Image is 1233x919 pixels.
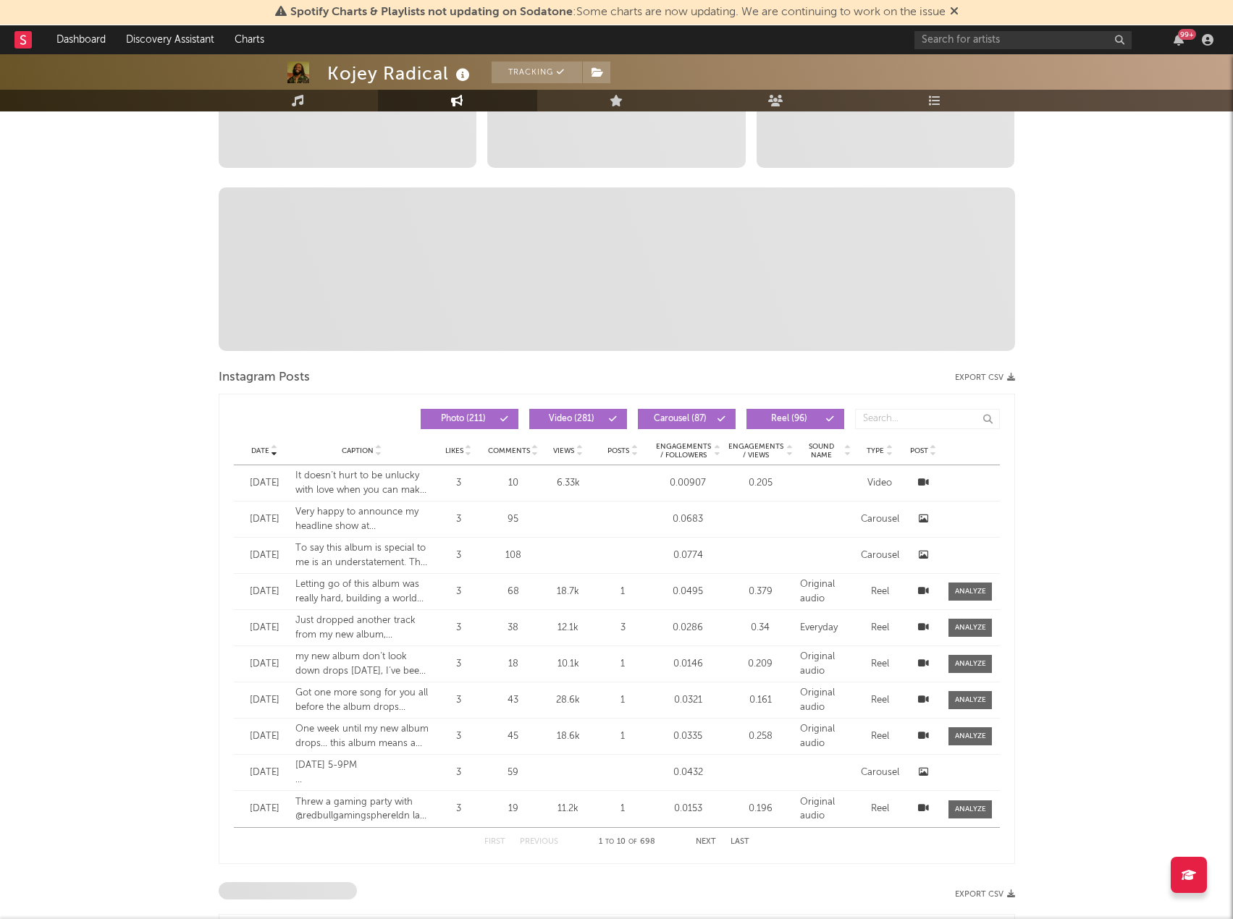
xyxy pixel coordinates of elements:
span: Top Instagram Mentions [219,882,357,899]
div: [DATE] [241,766,288,780]
span: Posts [607,446,629,455]
div: Reel [858,621,901,635]
span: Video ( 281 ) [539,415,605,423]
div: 3 [436,729,481,744]
div: 0.258 [728,729,793,744]
div: 0.0321 [655,693,720,708]
div: 95 [488,512,539,527]
a: Dashboard [46,25,116,54]
span: Likes [445,446,463,455]
div: 0.379 [728,585,793,599]
div: 0.0286 [655,621,720,635]
span: Comments [488,446,530,455]
div: 0.196 [728,802,793,816]
div: 3 [436,802,481,816]
div: 3 [436,657,481,672]
div: 1 [597,585,648,599]
div: 0.0495 [655,585,720,599]
div: 0.00907 [655,476,720,491]
div: 0.34 [728,621,793,635]
div: [DATE] [241,657,288,672]
div: 0.0683 [655,512,720,527]
div: 1 10 698 [587,834,667,851]
span: to [605,839,614,845]
div: Reel [858,585,901,599]
div: Video [858,476,901,491]
div: 0.0432 [655,766,720,780]
div: Original audio [800,577,851,606]
div: Kojey Radical [327,62,474,85]
div: 1 [597,693,648,708]
div: 3 [436,621,481,635]
button: Next [696,838,716,846]
button: Tracking [492,62,582,83]
span: Sound Name [800,442,842,459]
div: [DATE] [241,512,288,527]
a: Discovery Assistant [116,25,224,54]
div: 18.6k [546,729,591,744]
div: Original audio [800,722,851,750]
button: Export CSV [955,373,1015,382]
div: 0.161 [728,693,793,708]
div: 1 [597,729,648,744]
button: Carousel(87) [638,409,736,429]
div: To say this album is special to me is an understatement. This album is my journey, my joy, my pai... [295,541,429,569]
div: 12.1k [546,621,591,635]
div: Threw a gaming party with @redbullgamingsphereldn last week! Thank you to everyone that came and ... [295,795,429,823]
div: [DATE] [241,585,288,599]
div: 6.33k [546,476,591,491]
div: 99 + [1178,29,1196,40]
div: 68 [488,585,539,599]
button: Previous [520,838,558,846]
span: Dismiss [950,7,959,18]
div: Reel [858,693,901,708]
span: of [628,839,637,845]
button: Reel(96) [746,409,844,429]
span: Engagements / Views [728,442,784,459]
span: Caption [342,446,374,455]
div: 18 [488,657,539,672]
span: Photo ( 211 ) [430,415,497,423]
div: Letting go of this album was really hard, building a world around it that visually represents eve... [295,577,429,606]
div: 43 [488,693,539,708]
div: 18.7k [546,585,591,599]
div: Carousel [858,766,901,780]
div: 0.0335 [655,729,720,744]
div: Original audio [800,686,851,714]
div: 3 [597,621,648,635]
div: 19 [488,802,539,816]
div: 11.2k [546,802,591,816]
div: [DATE] [241,693,288,708]
div: 0.0153 [655,802,720,816]
button: First [484,838,505,846]
a: Charts [224,25,274,54]
div: [DATE] [241,549,288,563]
button: Export CSV [955,890,1015,899]
div: 10.1k [546,657,591,672]
span: Type [867,446,884,455]
div: 3 [436,512,481,527]
div: Reel [858,729,901,744]
div: Very happy to announce my headline show at [GEOGRAPHIC_DATA][PERSON_NAME] next year! Buy my new a... [295,505,429,533]
div: Reel [858,802,901,816]
div: [DATE] [241,621,288,635]
div: 0.205 [728,476,793,491]
div: 1 [597,657,648,672]
input: Search... [855,409,1000,429]
div: Carousel [858,549,901,563]
button: Video(281) [529,409,627,429]
div: 3 [436,766,481,780]
div: [DATE] [241,729,288,744]
div: 3 [436,476,481,491]
div: [DATE] [241,802,288,816]
div: Just dropped another track from my new album, ‘Everyday’ is out now. Probably one of the most vul... [295,614,429,642]
div: Carousel [858,512,901,527]
div: 1 [597,802,648,816]
div: 3 [436,549,481,563]
span: Reel ( 96 ) [756,415,822,423]
div: 0.0774 [655,549,720,563]
div: 108 [488,549,539,563]
span: Spotify Charts & Playlists not updating on Sodatone [290,7,573,18]
div: 3 [436,585,481,599]
div: It doesn’t hurt to be unlucky with love when you can make bangers. Making this record was so much... [295,469,429,497]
